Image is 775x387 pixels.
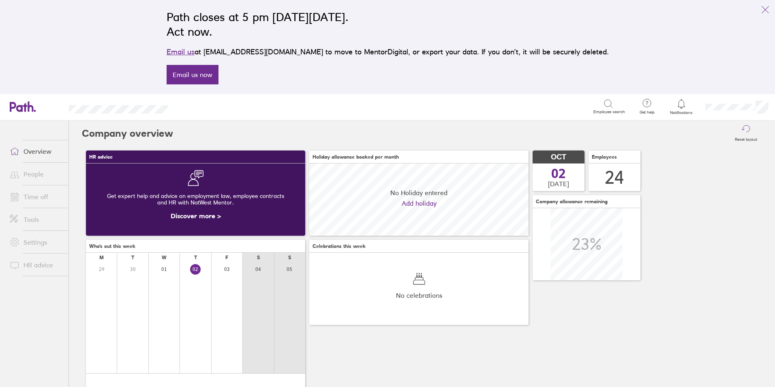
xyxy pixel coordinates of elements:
span: Celebrations this week [313,243,366,249]
a: Add holiday [402,200,437,207]
span: No celebrations [396,292,442,299]
a: Tools [3,211,69,228]
a: Time off [3,189,69,205]
div: Search [190,103,210,110]
div: M [99,255,104,260]
span: Notifications [668,110,695,115]
div: F [225,255,228,260]
a: Email us [167,47,195,56]
a: People [3,166,69,182]
a: Overview [3,143,69,159]
span: OCT [551,153,566,161]
a: Email us now [167,65,218,84]
a: HR advice [3,257,69,273]
span: HR advice [89,154,113,160]
a: Discover more > [171,212,221,220]
div: T [131,255,134,260]
button: Reset layout [730,120,762,146]
span: Holiday allowance booked per month [313,154,399,160]
span: Get help [634,110,660,115]
div: T [194,255,197,260]
span: 02 [551,167,566,180]
h2: Path closes at 5 pm [DATE][DATE]. Act now. [167,10,609,39]
span: [DATE] [548,180,569,187]
a: Settings [3,234,69,250]
div: S [257,255,260,260]
h2: Company overview [82,120,173,146]
div: 24 [605,167,624,188]
span: Who's out this week [89,243,135,249]
p: at [EMAIL_ADDRESS][DOMAIN_NAME] to move to MentorDigital, or export your data. If you don’t, it w... [167,46,609,58]
span: Company allowance remaining [536,199,608,204]
span: Employees [592,154,617,160]
div: Get expert help and advice on employment law, employee contracts and HR with NatWest Mentor. [92,186,299,212]
a: Notifications [668,98,695,115]
div: S [288,255,291,260]
div: W [162,255,167,260]
label: Reset layout [730,135,762,142]
span: No Holiday entered [390,189,447,196]
span: Employee search [593,110,625,114]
